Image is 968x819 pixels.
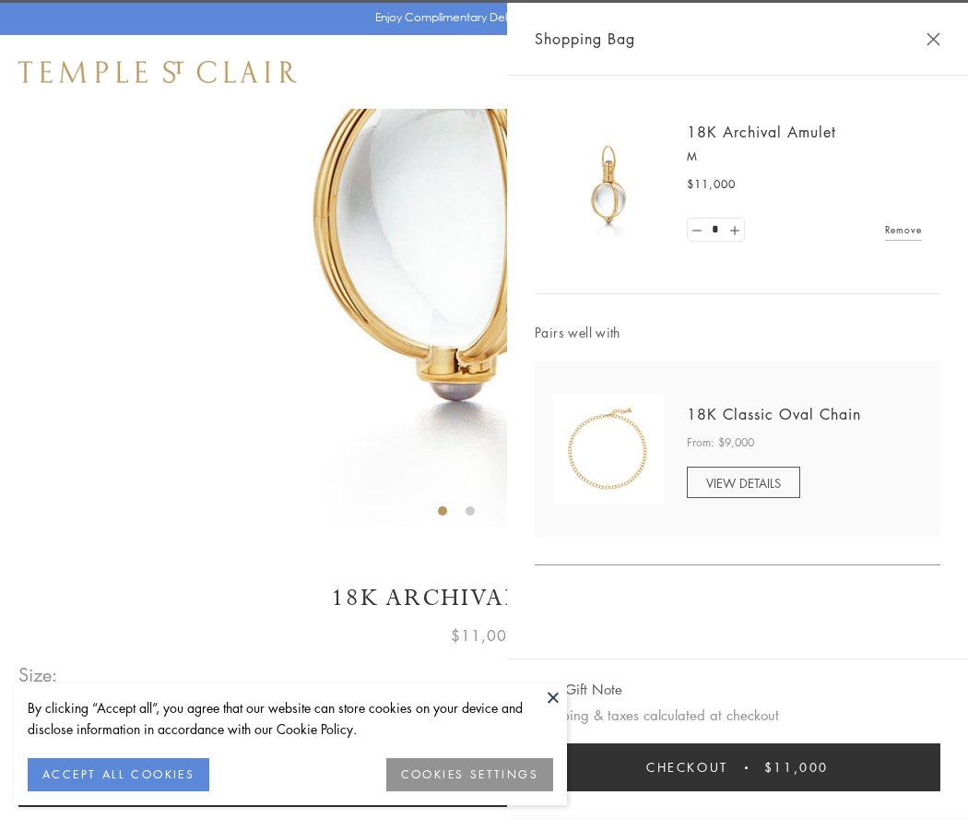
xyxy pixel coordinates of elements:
[927,32,940,46] button: Close Shopping Bag
[725,219,743,242] a: Set quantity to 2
[451,623,517,647] span: $11,000
[764,757,829,777] span: $11,000
[687,148,922,166] p: M
[687,122,836,142] a: 18K Archival Amulet
[885,220,922,240] a: Remove
[646,757,728,777] span: Checkout
[375,8,584,27] p: Enjoy Complimentary Delivery & Returns
[687,175,736,194] span: $11,000
[535,704,940,727] p: Shipping & taxes calculated at checkout
[18,659,59,690] span: Size:
[535,322,940,343] span: Pairs well with
[535,743,940,791] button: Checkout $11,000
[28,758,209,791] button: ACCEPT ALL COOKIES
[535,27,635,51] span: Shopping Bag
[28,697,553,740] div: By clicking “Accept all”, you agree that our website can store cookies on your device and disclos...
[687,433,754,452] span: From: $9,000
[18,582,950,614] h1: 18K Archival Amulet
[18,61,297,83] img: Temple St. Clair
[688,219,706,242] a: Set quantity to 0
[535,678,622,701] button: Add Gift Note
[706,474,781,492] span: VIEW DETAILS
[386,758,553,791] button: COOKIES SETTINGS
[553,394,664,504] img: N88865-OV18
[553,129,664,240] img: 18K Archival Amulet
[687,404,861,424] a: 18K Classic Oval Chain
[687,467,800,498] a: VIEW DETAILS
